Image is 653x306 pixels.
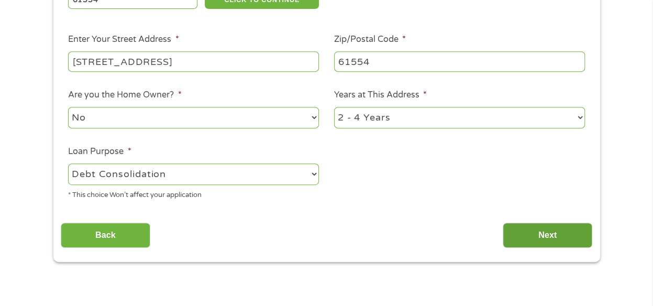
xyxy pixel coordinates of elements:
label: Enter Your Street Address [68,34,179,45]
label: Years at This Address [334,90,427,101]
label: Are you the Home Owner? [68,90,181,101]
input: Next [503,223,592,248]
label: Loan Purpose [68,146,131,157]
input: 1 Main Street [68,51,319,71]
input: Back [61,223,150,248]
label: Zip/Postal Code [334,34,406,45]
div: * This choice Won’t affect your application [68,187,319,201]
